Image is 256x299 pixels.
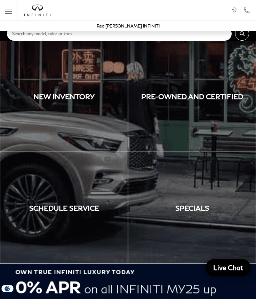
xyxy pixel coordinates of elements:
[243,7,250,14] a: Call Red Noland INFINITI
[206,259,251,276] a: Live Chat
[128,152,256,263] a: Specials
[235,27,249,41] button: submit
[128,41,256,152] a: Pre-Owned and Certified
[24,5,50,16] a: infiniti
[24,5,50,16] img: INFINITI
[7,27,232,41] input: Search any model, color or trim ...
[97,23,160,29] a: Red [PERSON_NAME] INFINITI
[210,263,247,272] span: Live Chat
